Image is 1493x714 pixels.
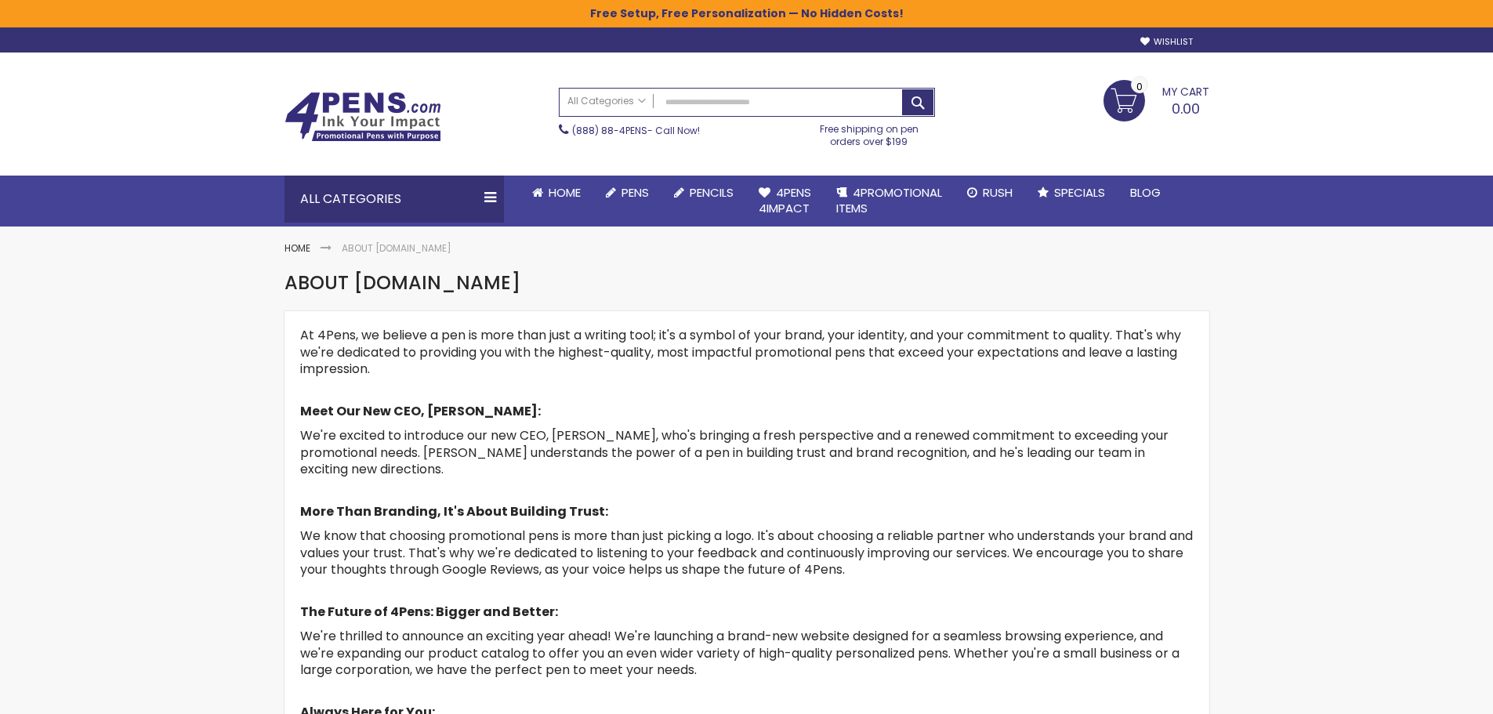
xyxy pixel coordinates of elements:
span: 0 [1136,79,1143,94]
span: About [DOMAIN_NAME] [284,270,520,295]
span: We're thrilled to announce an exciting year ahead! We're launching a brand-new website designed f... [300,627,1180,679]
span: 4PROMOTIONAL ITEMS [836,184,942,216]
span: We're excited to introduce our new CEO, [PERSON_NAME], who's bringing a fresh perspective and a r... [300,426,1169,478]
img: 4Pens Custom Pens and Promotional Products [284,92,441,142]
span: 4Pens 4impact [759,184,811,216]
a: Wishlist [1140,36,1193,48]
strong: The Future of 4Pens: Bigger and Better: [300,603,558,621]
a: Pencils [661,176,746,210]
div: Free shipping on pen orders over $199 [803,117,935,148]
a: Blog [1118,176,1173,210]
a: 4Pens4impact [746,176,824,227]
div: All Categories [284,176,504,223]
a: 0.00 0 [1103,80,1209,119]
a: (888) 88-4PENS [572,124,647,137]
span: - Call Now! [572,124,700,137]
span: All Categories [567,95,646,107]
a: Home [284,241,310,255]
strong: Meet Our New CEO, [PERSON_NAME]: [300,402,541,420]
a: Pens [593,176,661,210]
span: Pencils [690,184,734,201]
span: We know that choosing promotional pens is more than just picking a logo. It's about choosing a re... [300,527,1193,578]
a: Specials [1025,176,1118,210]
span: Pens [621,184,649,201]
a: All Categories [560,89,654,114]
a: Rush [955,176,1025,210]
span: 0.00 [1172,99,1200,118]
strong: More Than Branding, It's About Building Trust: [300,502,608,520]
a: 4PROMOTIONALITEMS [824,176,955,227]
span: Home [549,184,581,201]
span: At 4Pens, we believe a pen is more than just a writing tool; it's a symbol of your brand, your id... [300,326,1181,378]
span: Blog [1130,184,1161,201]
span: Specials [1054,184,1105,201]
strong: About [DOMAIN_NAME] [342,241,451,255]
span: Rush [983,184,1013,201]
a: Home [520,176,593,210]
